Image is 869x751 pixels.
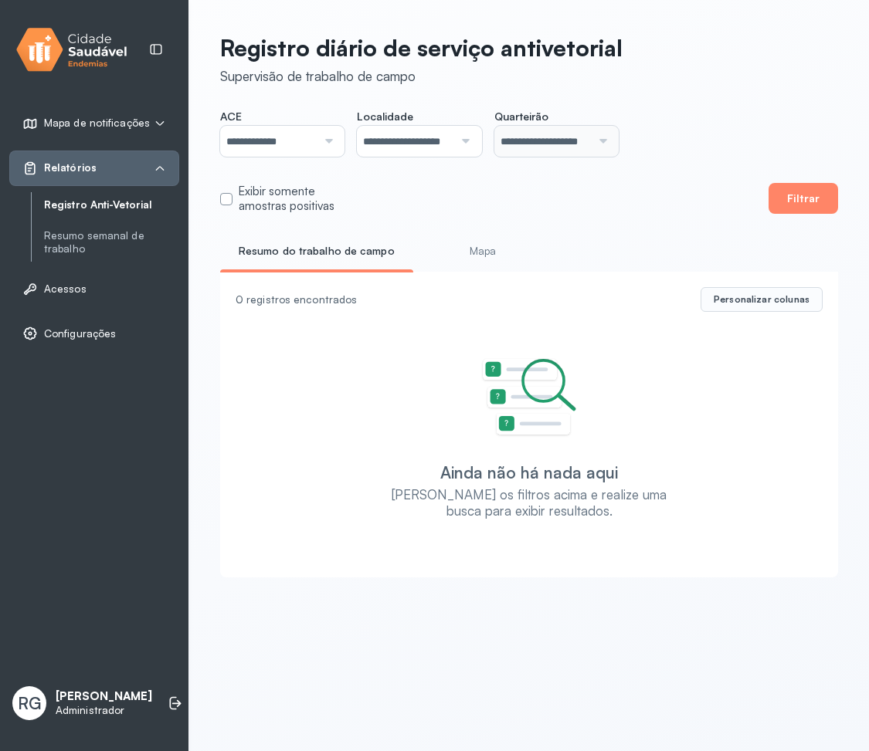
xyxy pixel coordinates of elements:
span: Acessos [44,282,87,296]
p: [PERSON_NAME] [56,689,152,704]
label: Exibir somente amostras positivas [239,184,345,214]
button: Filtrar [769,183,838,214]
span: Configurações [44,327,116,340]
span: ACE [220,110,242,123]
div: [PERSON_NAME] os filtros acima e realize uma busca para exibir resultados. [390,486,668,519]
div: Ainda não há nada aqui [440,462,618,482]
img: Imagem de Empty State [481,358,577,438]
a: Mapa [426,238,540,264]
a: Resumo do trabalho de campo [220,238,413,264]
div: Supervisão de trabalho de campo [220,68,623,84]
a: Resumo semanal de trabalho [44,229,179,255]
span: Personalizar colunas [714,293,810,306]
p: Administrador [56,704,152,717]
p: Registro diário de serviço antivetorial [220,34,623,62]
span: Relatórios [44,161,97,174]
a: Resumo semanal de trabalho [44,226,179,259]
img: logo.svg [16,25,127,75]
a: Configurações [22,326,166,341]
span: Mapa de notificações [44,117,150,130]
div: 0 registros encontrados [236,293,688,306]
a: Acessos [22,281,166,296]
a: Registro Anti-Vetorial [44,195,179,215]
span: Quarteirão [494,110,548,123]
span: Localidade [357,110,413,123]
button: Personalizar colunas [701,287,823,312]
a: Registro Anti-Vetorial [44,198,179,211]
span: RG [18,693,41,713]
